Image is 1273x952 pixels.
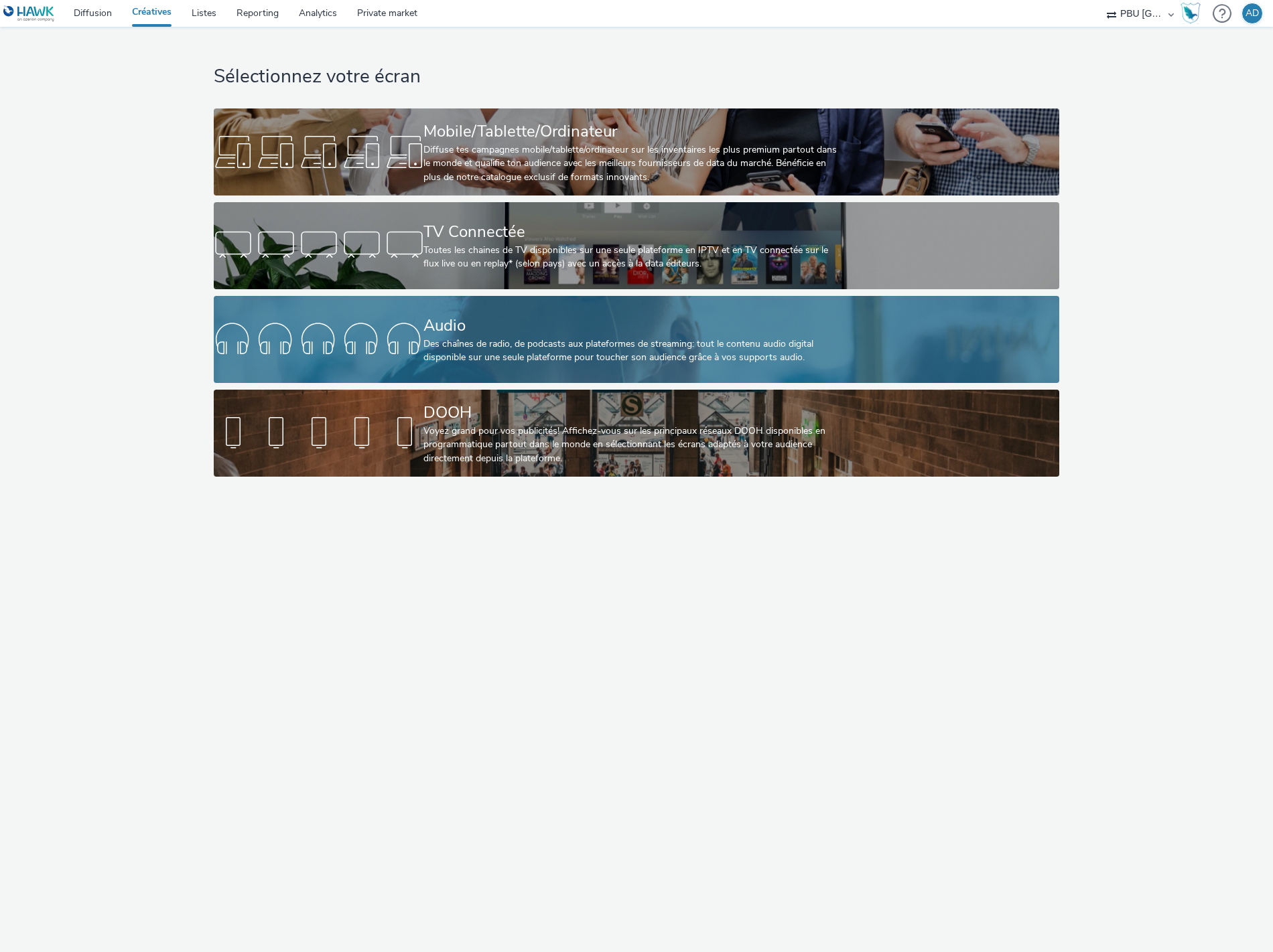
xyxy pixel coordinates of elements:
div: Voyez grand pour vos publicités! Affichez-vous sur les principaux réseaux DOOH disponibles en pro... [423,424,844,465]
img: undefined Logo [3,5,55,22]
div: Toutes les chaines de TV disponibles sur une seule plateforme en IPTV et en TV connectée sur le f... [423,244,844,271]
a: Hawk Academy [1181,3,1206,24]
div: TV Connectée [423,220,844,244]
a: TV ConnectéeToutes les chaines de TV disponibles sur une seule plateforme en IPTV et en TV connec... [214,202,1059,289]
h1: Sélectionnez votre écran [214,64,1059,90]
a: AudioDes chaînes de radio, de podcasts aux plateformes de streaming: tout le contenu audio digita... [214,296,1059,383]
div: AD [1246,3,1259,23]
div: Mobile/Tablette/Ordinateur [423,120,844,143]
div: Audio [423,314,844,337]
div: Des chaînes de radio, de podcasts aux plateformes de streaming: tout le contenu audio digital dis... [423,337,844,365]
a: Mobile/Tablette/OrdinateurDiffuse tes campagnes mobile/tablette/ordinateur sur les inventaires le... [214,108,1059,195]
div: Diffuse tes campagnes mobile/tablette/ordinateur sur les inventaires les plus premium partout dan... [423,143,844,184]
a: DOOHVoyez grand pour vos publicités! Affichez-vous sur les principaux réseaux DOOH disponibles en... [214,390,1059,477]
img: Hawk Academy [1181,3,1201,24]
div: DOOH [423,401,844,424]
